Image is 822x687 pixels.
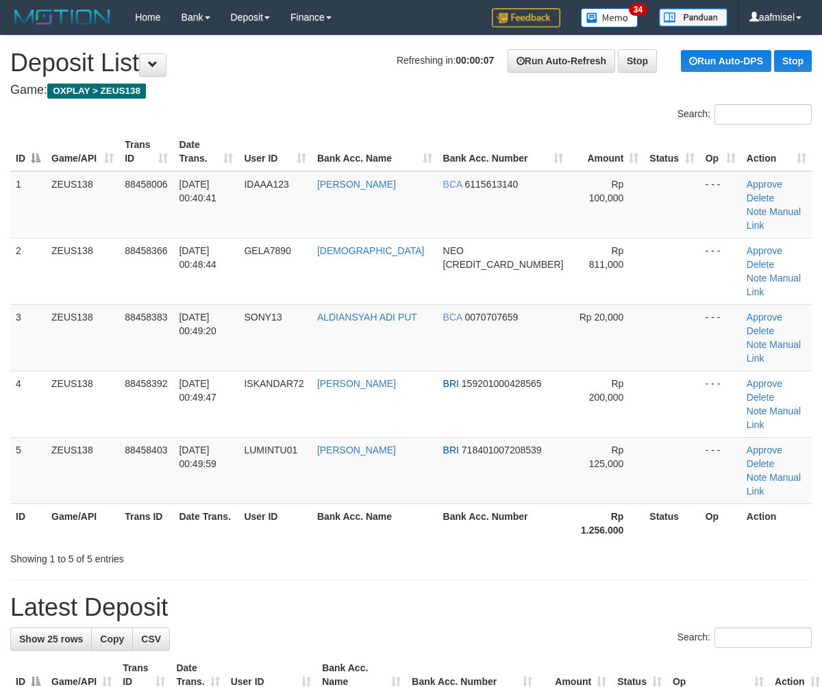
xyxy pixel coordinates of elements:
[238,132,311,171] th: User ID: activate to sort column ascending
[747,458,774,469] a: Delete
[125,445,167,455] span: 88458403
[747,405,767,416] a: Note
[747,179,782,190] a: Approve
[644,132,699,171] th: Status: activate to sort column ascending
[747,392,774,403] a: Delete
[438,503,569,542] th: Bank Acc. Number
[747,405,801,430] a: Manual Link
[774,50,812,72] a: Stop
[618,49,657,73] a: Stop
[443,179,462,190] span: BCA
[589,179,624,203] span: Rp 100,000
[125,378,167,389] span: 88458392
[747,339,767,350] a: Note
[125,312,167,323] span: 88458383
[10,627,92,651] a: Show 25 rows
[179,378,216,403] span: [DATE] 00:49:47
[747,192,774,203] a: Delete
[46,437,119,503] td: ZEUS138
[580,312,624,323] span: Rp 20,000
[244,312,282,323] span: SONY13
[700,238,741,304] td: - - -
[317,312,417,323] a: ALDIANSYAH ADI PUT
[10,594,812,621] h1: Latest Deposit
[10,132,46,171] th: ID: activate to sort column descending
[46,304,119,371] td: ZEUS138
[443,312,462,323] span: BCA
[747,206,801,231] a: Manual Link
[700,304,741,371] td: - - -
[747,339,801,364] a: Manual Link
[312,503,438,542] th: Bank Acc. Name
[119,132,173,171] th: Trans ID: activate to sort column ascending
[173,132,238,171] th: Date Trans.: activate to sort column ascending
[91,627,133,651] a: Copy
[438,132,569,171] th: Bank Acc. Number: activate to sort column ascending
[714,104,812,125] input: Search:
[244,179,288,190] span: IDAAA123
[443,259,564,270] span: Copy 5859457222022009 to clipboard
[747,259,774,270] a: Delete
[464,312,518,323] span: Copy 0070707659 to clipboard
[492,8,560,27] img: Feedback.jpg
[10,371,46,437] td: 4
[141,634,161,645] span: CSV
[747,273,767,284] a: Note
[125,179,167,190] span: 88458006
[10,437,46,503] td: 5
[714,627,812,648] input: Search:
[747,378,782,389] a: Approve
[589,378,624,403] span: Rp 200,000
[747,445,782,455] a: Approve
[312,132,438,171] th: Bank Acc. Name: activate to sort column ascending
[462,378,542,389] span: Copy 159201000428565 to clipboard
[677,104,812,125] label: Search:
[10,171,46,238] td: 1
[700,132,741,171] th: Op: activate to sort column ascending
[747,245,782,256] a: Approve
[46,171,119,238] td: ZEUS138
[125,245,167,256] span: 88458366
[10,49,812,77] h1: Deposit List
[462,445,542,455] span: Copy 718401007208539 to clipboard
[589,445,624,469] span: Rp 125,000
[677,627,812,648] label: Search:
[747,472,801,497] a: Manual Link
[10,547,332,566] div: Showing 1 to 5 of 5 entries
[589,245,624,270] span: Rp 811,000
[317,245,425,256] a: [DEMOGRAPHIC_DATA]
[644,503,699,542] th: Status
[747,312,782,323] a: Approve
[244,378,303,389] span: ISKANDAR72
[46,238,119,304] td: ZEUS138
[10,503,46,542] th: ID
[10,304,46,371] td: 3
[456,55,494,66] strong: 00:00:07
[747,472,767,483] a: Note
[179,445,216,469] span: [DATE] 00:49:59
[700,371,741,437] td: - - -
[581,8,638,27] img: Button%20Memo.svg
[46,503,119,542] th: Game/API
[681,50,771,72] a: Run Auto-DPS
[508,49,615,73] a: Run Auto-Refresh
[179,179,216,203] span: [DATE] 00:40:41
[47,84,146,99] span: OXPLAY > ZEUS138
[443,445,459,455] span: BRI
[317,179,396,190] a: [PERSON_NAME]
[179,245,216,270] span: [DATE] 00:48:44
[317,445,396,455] a: [PERSON_NAME]
[741,503,812,542] th: Action
[46,371,119,437] td: ZEUS138
[397,55,494,66] span: Refreshing in:
[700,437,741,503] td: - - -
[700,171,741,238] td: - - -
[629,3,647,16] span: 34
[443,245,464,256] span: NEO
[700,503,741,542] th: Op
[659,8,727,27] img: panduan.png
[119,503,173,542] th: Trans ID
[569,132,644,171] th: Amount: activate to sort column ascending
[443,378,459,389] span: BRI
[10,238,46,304] td: 2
